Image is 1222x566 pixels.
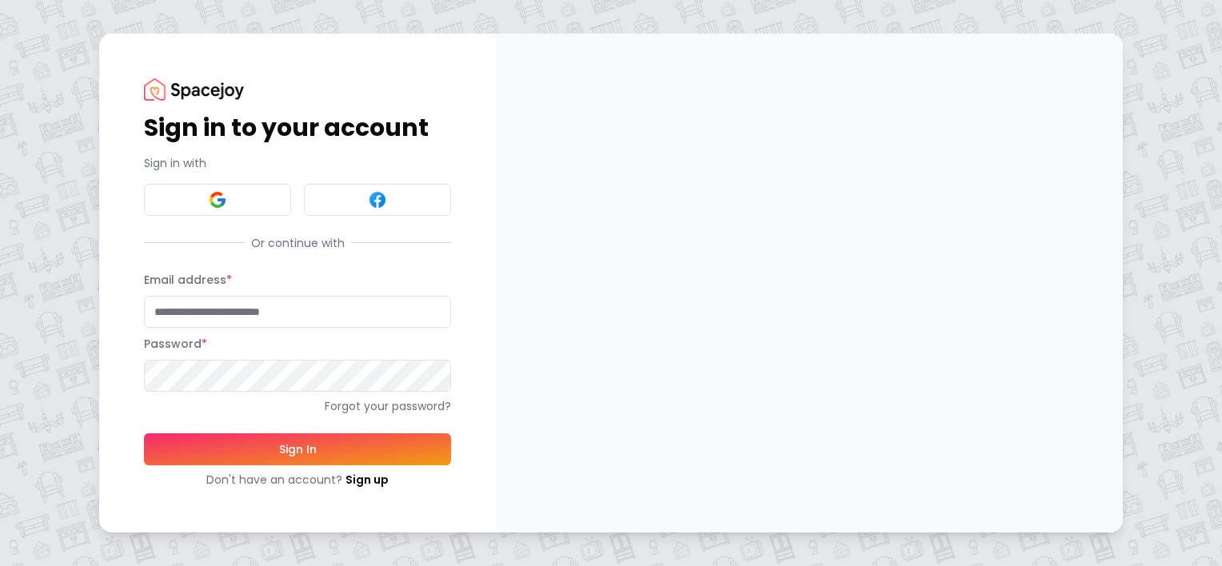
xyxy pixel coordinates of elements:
a: Sign up [345,472,389,488]
div: Don't have an account? [144,472,451,488]
a: Forgot your password? [144,398,451,414]
img: Google signin [208,190,227,209]
label: Email address [144,272,232,288]
label: Password [144,336,207,352]
img: Spacejoy Logo [144,78,244,100]
p: Sign in with [144,155,451,171]
button: Sign In [144,433,451,465]
img: Facebook signin [368,190,387,209]
img: banner [496,34,1123,532]
span: Or continue with [245,235,351,251]
h1: Sign in to your account [144,114,451,142]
